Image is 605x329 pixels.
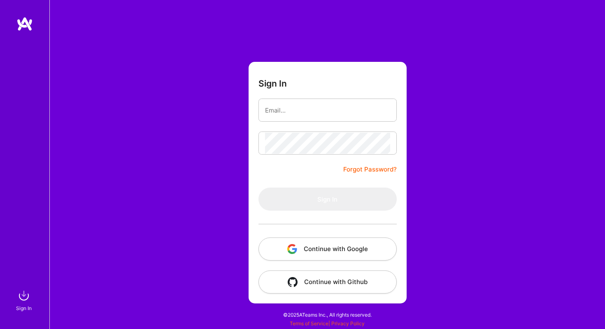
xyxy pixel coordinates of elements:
[258,237,397,261] button: Continue with Google
[258,188,397,211] button: Sign In
[17,287,32,313] a: sign inSign In
[49,304,605,325] div: © 2025 ATeams Inc., All rights reserved.
[290,320,328,327] a: Terms of Service
[16,304,32,313] div: Sign In
[258,78,287,89] h3: Sign In
[287,244,297,254] img: icon
[265,100,390,121] input: Email...
[288,277,298,287] img: icon
[290,320,365,327] span: |
[343,164,397,174] a: Forgot Password?
[331,320,365,327] a: Privacy Policy
[16,16,33,31] img: logo
[258,270,397,294] button: Continue with Github
[16,287,32,304] img: sign in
